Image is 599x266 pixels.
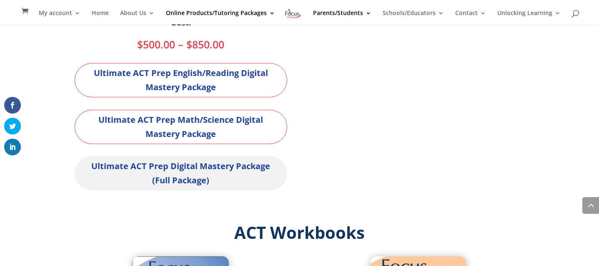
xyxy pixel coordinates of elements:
a: Schools/Educators [383,10,444,24]
a: Ultimate ACT Prep Digital Mastery Package (Full Package) [75,156,287,190]
img: Focus on Learning [284,8,302,20]
a: Ultimate ACT Prep English/Reading Digital Mastery Package [75,63,287,97]
strong: ACT Workbooks [234,221,365,244]
a: My account [39,10,80,24]
a: Online Products/Tutoring Packages [166,10,275,24]
a: Unlocking Learning [497,10,561,24]
a: Home [92,10,109,24]
a: Contact [455,10,486,24]
p: $500.00 – $850.00 [75,38,287,51]
a: Parents/Students [313,10,371,24]
p: Cost: [75,16,287,38]
a: About Us [120,10,155,24]
a: Ultimate ACT Prep Math/Science Digital Mastery Package [75,110,287,144]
